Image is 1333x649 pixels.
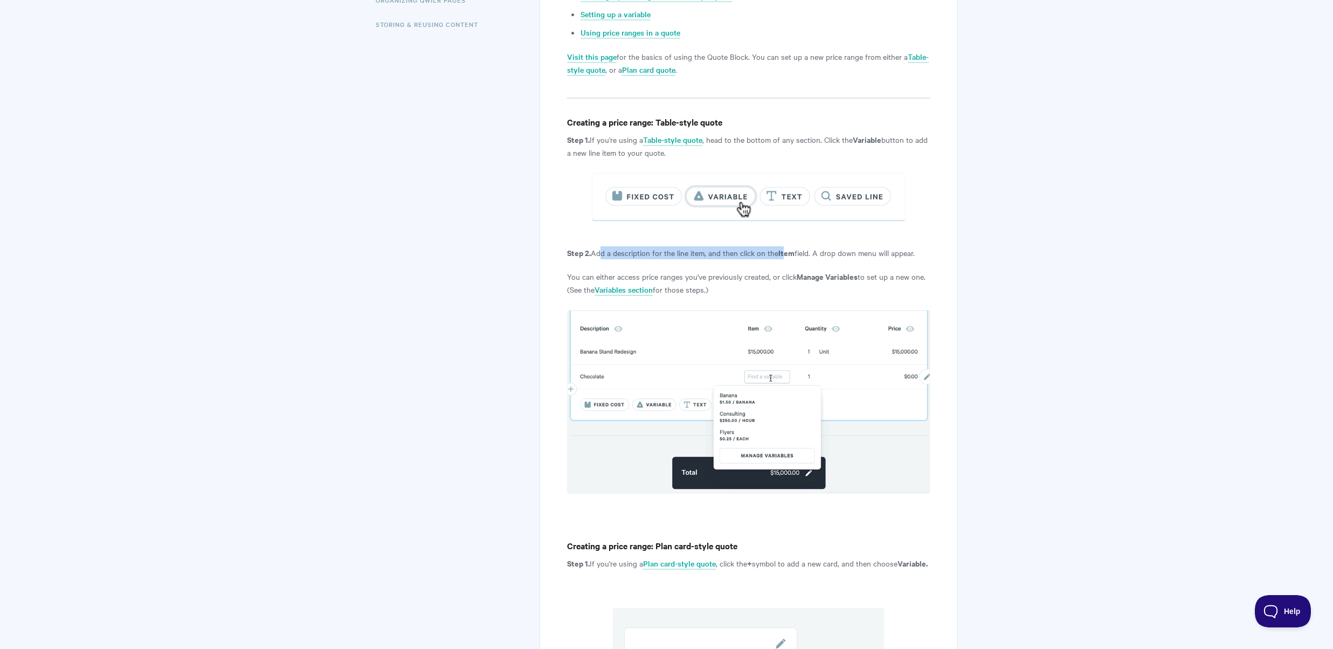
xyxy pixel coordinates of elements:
a: Variables section [595,284,653,296]
strong: Variable [853,134,881,145]
a: Setting up a variable [581,9,651,20]
strong: Item [778,247,795,258]
a: Plan card-style quote [643,558,716,570]
strong: + [747,557,752,569]
strong: Step 1. [567,557,590,569]
strong: Step 2. [567,247,591,258]
p: Add a description for the line item, and then click on the field. A drop down menu will appear. [567,246,930,259]
a: Table-style quote [567,51,929,76]
a: Storing & Reusing Content [376,13,486,35]
p: If you're using a , click the symbol to add a new card, and then choose [567,557,930,570]
p: If you're using a , head to the bottom of any section. Click the button to add a new line item to... [567,133,930,159]
p: for the basics of using the Quote Block. You can set up a new price range from either a , or a . [567,50,930,76]
a: Using price ranges in a quote [581,27,680,39]
a: Table-style quote [643,134,702,146]
p: You can either access price ranges you've previously created, or click to set up a new one. (See ... [567,270,930,296]
h4: Creating a price range: Table-style quote [567,115,930,129]
a: Plan card quote [622,64,675,76]
strong: Manage Variables [797,271,858,282]
strong: Step 1. [567,134,590,145]
iframe: Toggle Customer Support [1255,595,1311,627]
strong: Variable. [897,557,928,569]
h4: Creating a price range: Plan card-style quote [567,539,930,553]
a: Visit this page [567,51,617,63]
